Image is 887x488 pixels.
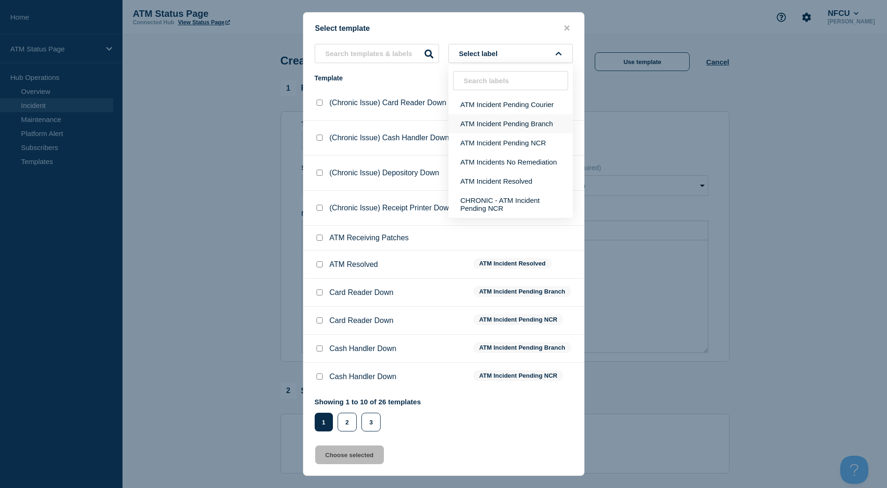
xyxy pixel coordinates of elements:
input: (Chronic Issue) Depository Down checkbox [317,170,323,176]
input: (Chronic Issue) Receipt Printer Down checkbox [317,205,323,211]
p: ATM Resolved [330,260,378,269]
input: ATM Receiving Patches checkbox [317,235,323,241]
span: ATM Incident Pending NCR [473,314,563,325]
span: ATM Incident Pending Branch [473,286,571,297]
input: (Chronic Issue) Card Reader Down checkbox [317,100,323,106]
p: ATM Receiving Patches [330,234,409,242]
p: (Chronic Issue) Receipt Printer Down [330,204,453,212]
input: Search labels [453,71,568,90]
button: CHRONIC - ATM Incident Pending NCR [448,191,573,218]
button: ATM Incidents No Remediation [448,152,573,172]
span: ATM Incident Pending NCR [473,370,563,381]
input: Card Reader Down checkbox [317,317,323,323]
span: ATM Incident Resolved [473,258,552,269]
p: Card Reader Down [330,288,394,297]
button: close button [562,24,572,33]
input: Cash Handler Down checkbox [317,373,323,380]
span: Select label [459,50,502,57]
p: (Chronic Issue) Card Reader Down [330,99,447,107]
p: Card Reader Down [330,316,394,325]
input: ATM Resolved checkbox [317,261,323,267]
p: (Chronic Issue) Depository Down [330,169,440,177]
p: Showing 1 to 10 of 26 templates [315,398,421,406]
button: Select label [448,44,573,63]
button: 3 [361,413,381,431]
input: (Chronic Issue) Cash Handler Down checkbox [317,135,323,141]
p: (Chronic Issue) Cash Handler Down [330,134,449,142]
button: 2 [338,413,357,431]
button: ATM Incident Resolved [448,172,573,191]
p: Cash Handler Down [330,373,397,381]
button: 1 [315,413,333,431]
input: Search templates & labels [315,44,439,63]
button: ATM Incident Pending Branch [448,114,573,133]
div: Template [315,74,464,82]
span: ATM Incident Pending Branch [473,342,571,353]
button: ATM Incident Pending Courier [448,95,573,114]
p: Cash Handler Down [330,344,397,353]
div: Select template [303,24,584,33]
input: Cash Handler Down checkbox [317,345,323,352]
button: Choose selected [315,445,384,464]
button: ATM Incident Pending NCR [448,133,573,152]
input: Card Reader Down checkbox [317,289,323,295]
